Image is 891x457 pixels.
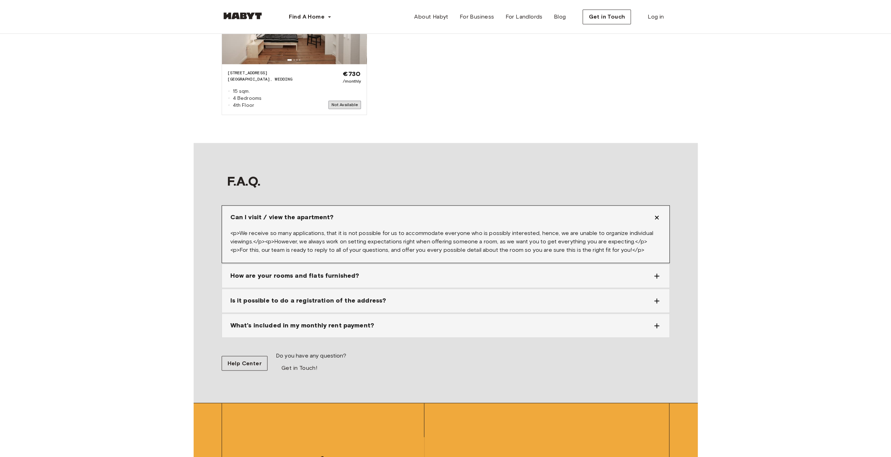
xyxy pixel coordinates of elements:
span: Not Available [328,101,361,109]
span: How are your rooms and flats furnished? [230,271,359,281]
span: Help Center [228,359,262,367]
div: What's included in my monthly rent payment? [222,314,669,337]
span: About Habyt [414,13,448,21]
a: About Habyt [409,10,454,24]
span: For Landlords [505,13,542,21]
a: For Landlords [500,10,548,24]
span: /monthly [343,78,361,84]
a: Log in [642,10,669,24]
span: ◽ [228,95,230,102]
button: Get in Touch [583,9,631,24]
a: Help Center [222,356,267,371]
button: Find A Home [283,10,337,24]
span: What's included in my monthly rent payment? [230,321,374,330]
span: ◽ [228,102,230,109]
span: For Business [460,13,494,21]
span: Is it possible to do a registration of the address? [230,296,386,305]
a: For Business [454,10,500,24]
span: Find A Home [289,13,325,21]
div: Can I visit / view the apartment? [222,206,669,229]
span: Do you have any question? [276,352,346,359]
a: Blog [548,10,572,24]
span: F.A.Q. [227,173,261,189]
span: Get in Touch [589,13,625,21]
span: Get in Touch! [281,363,318,372]
div: How are your rooms and flats furnished? [222,264,669,288]
span: Blog [554,13,566,21]
a: Get in Touch! [276,361,323,375]
span: €730 [343,70,361,78]
span: Log in [648,13,664,21]
div: Is it possible to do a registration of the address? [222,289,669,312]
span: 4th Floor [233,102,254,109]
span: [GEOGRAPHIC_DATA], WEDDING [228,76,293,82]
span: <p>We receive so many applications, that it is not possible for us to accommodate everyone who is... [230,230,653,253]
span: ◽ [228,88,230,95]
span: Can I visit / view the apartment? [230,213,334,222]
img: Habyt [222,12,264,19]
span: 15 sqm. [233,88,250,95]
span: 4 Bedrooms [233,95,262,102]
span: [STREET_ADDRESS] [228,70,293,76]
